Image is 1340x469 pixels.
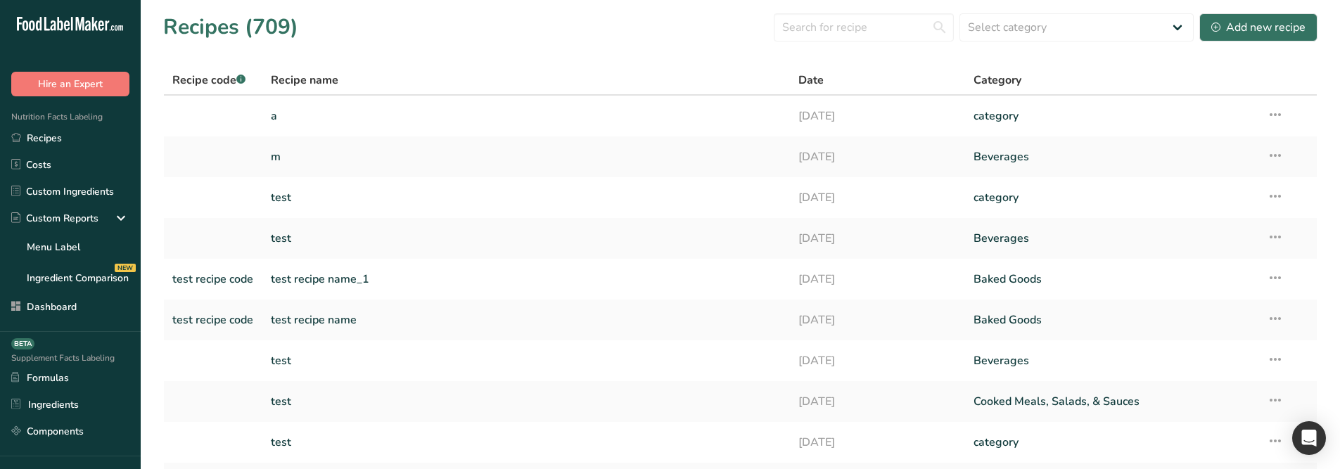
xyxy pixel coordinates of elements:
a: test recipe name_1 [271,264,781,294]
a: [DATE] [798,346,957,375]
a: test [271,387,781,416]
a: [DATE] [798,183,957,212]
a: [DATE] [798,387,957,416]
a: m [271,142,781,172]
button: Hire an Expert [11,72,129,96]
a: a [271,101,781,131]
a: Baked Goods [974,305,1249,335]
a: [DATE] [798,224,957,253]
a: test [271,224,781,253]
div: BETA [11,338,34,349]
div: NEW [115,264,136,272]
span: Date [798,72,824,89]
a: [DATE] [798,305,957,335]
a: category [974,428,1249,457]
span: Category [974,72,1021,89]
a: [DATE] [798,264,957,294]
span: Recipe code [172,72,245,88]
h1: Recipes (709) [163,11,298,43]
div: Add new recipe [1211,19,1306,36]
div: Open Intercom Messenger [1292,421,1326,455]
a: Beverages [974,224,1249,253]
a: [DATE] [798,101,957,131]
span: Recipe name [271,72,338,89]
a: Beverages [974,142,1249,172]
a: Baked Goods [974,264,1249,294]
a: [DATE] [798,428,957,457]
a: category [974,183,1249,212]
button: Add new recipe [1199,13,1317,41]
a: test recipe code [172,264,254,294]
a: [DATE] [798,142,957,172]
a: test recipe name [271,305,781,335]
a: test [271,346,781,375]
a: test [271,183,781,212]
a: test recipe code [172,305,254,335]
a: Beverages [974,346,1249,375]
a: category [974,101,1249,131]
a: test [271,428,781,457]
input: Search for recipe [774,13,954,41]
a: Cooked Meals, Salads, & Sauces [974,387,1249,416]
div: Custom Reports [11,211,98,226]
